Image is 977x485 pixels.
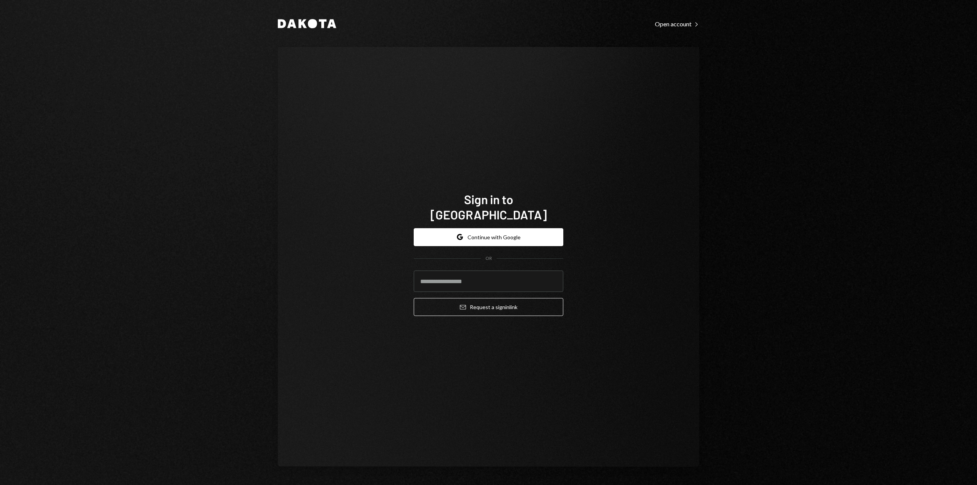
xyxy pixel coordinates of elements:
[655,20,699,28] div: Open account
[414,192,563,222] h1: Sign in to [GEOGRAPHIC_DATA]
[655,19,699,28] a: Open account
[414,298,563,316] button: Request a signinlink
[485,255,492,262] div: OR
[414,228,563,246] button: Continue with Google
